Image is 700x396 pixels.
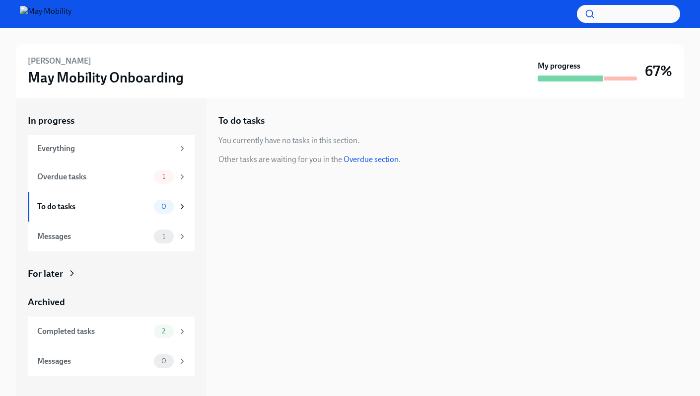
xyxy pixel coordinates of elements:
div: Completed tasks [37,326,150,337]
h3: 67% [645,62,672,80]
strong: My progress [538,61,580,72]
a: Everything [28,135,195,162]
a: In progress [28,114,195,127]
span: 1 [156,233,171,240]
img: May Mobility [20,6,71,22]
a: Completed tasks2 [28,317,195,346]
a: Overdue section [344,155,399,164]
h3: May Mobility Onboarding [28,69,184,86]
a: Overdue tasks1 [28,162,195,192]
div: Overdue tasks [37,171,150,182]
span: Other tasks are waiting for you in the [218,155,342,164]
a: Archived [28,296,195,309]
a: Messages1 [28,222,195,251]
h6: [PERSON_NAME] [28,56,91,67]
span: 1 [156,173,171,180]
div: Messages [37,356,150,367]
div: Messages [37,231,150,242]
span: . [399,155,401,164]
div: Everything [37,143,174,154]
span: 2 [156,327,171,335]
span: 0 [155,203,172,210]
div: You currently have no tasks in this section. [218,135,359,146]
h5: To do tasks [218,114,265,127]
div: For later [28,267,63,280]
div: To do tasks [37,201,150,212]
a: Messages0 [28,346,195,376]
a: To do tasks0 [28,192,195,222]
a: For later [28,267,195,280]
span: 0 [155,357,172,365]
